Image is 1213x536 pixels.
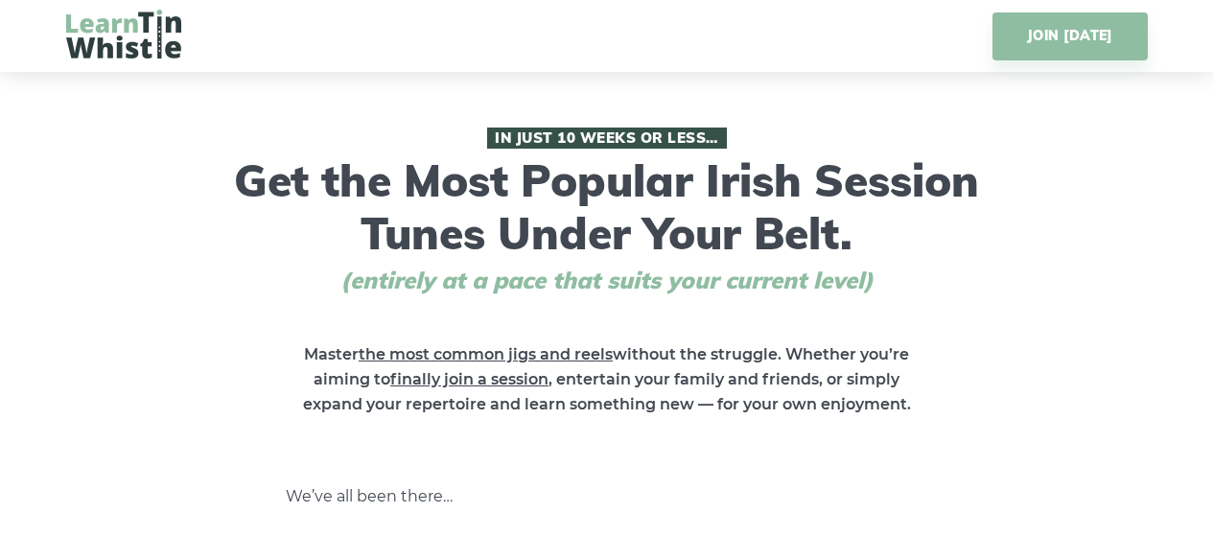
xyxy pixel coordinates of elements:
[390,370,548,388] span: finally join a session
[303,345,911,413] strong: Master without the struggle. Whether you’re aiming to , entertain your family and friends, or sim...
[228,128,986,294] h1: Get the Most Popular Irish Session Tunes Under Your Belt.
[305,267,909,294] span: (entirely at a pace that suits your current level)
[359,345,613,363] span: the most common jigs and reels
[992,12,1147,60] a: JOIN [DATE]
[66,10,181,58] img: LearnTinWhistle.com
[487,128,727,149] span: In Just 10 Weeks or Less…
